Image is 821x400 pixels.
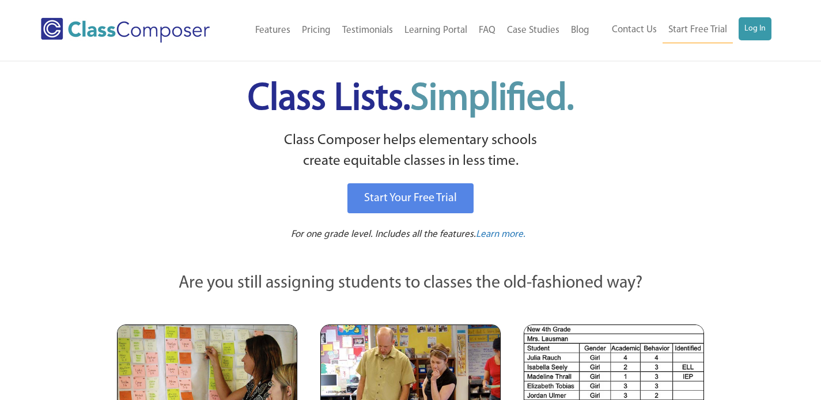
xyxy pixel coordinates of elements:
nav: Header Menu [595,17,771,43]
a: FAQ [473,18,501,43]
a: Learning Portal [399,18,473,43]
span: Class Lists. [248,81,574,118]
img: Class Composer [41,18,210,43]
span: Learn more. [476,229,525,239]
a: Testimonials [336,18,399,43]
a: Start Free Trial [663,17,733,43]
nav: Header Menu [234,18,595,43]
span: Simplified. [410,81,574,118]
span: For one grade level. Includes all the features. [291,229,476,239]
a: Case Studies [501,18,565,43]
p: Class Composer helps elementary schools create equitable classes in less time. [115,130,706,172]
a: Learn more. [476,228,525,242]
a: Start Your Free Trial [347,183,474,213]
p: Are you still assigning students to classes the old-fashioned way? [117,271,705,296]
a: Pricing [296,18,336,43]
a: Contact Us [606,17,663,43]
a: Blog [565,18,595,43]
span: Start Your Free Trial [364,193,457,204]
a: Log In [739,17,771,40]
a: Features [249,18,296,43]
